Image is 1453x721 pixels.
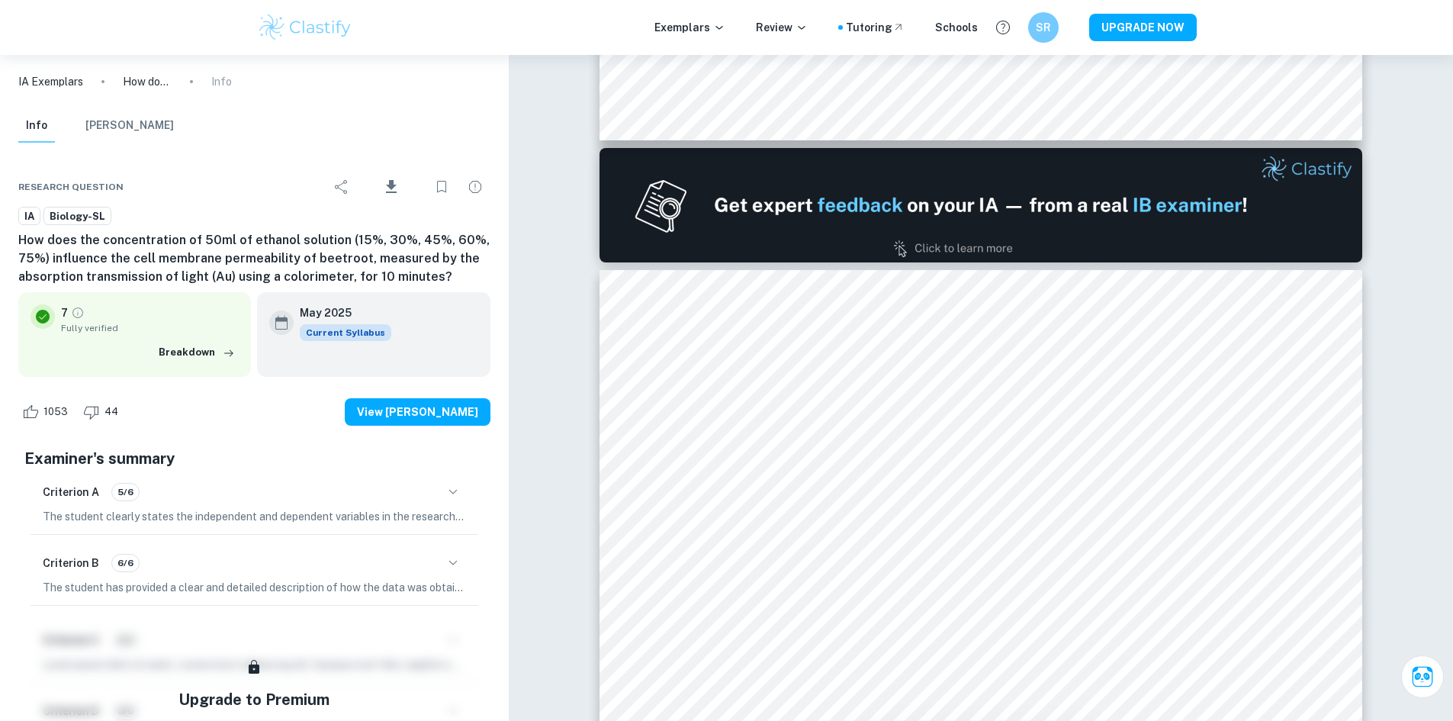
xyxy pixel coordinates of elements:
img: Clastify logo [257,12,354,43]
h6: May 2025 [300,304,379,321]
a: Biology-SL [43,207,111,226]
div: This exemplar is based on the current syllabus. Feel free to refer to it for inspiration/ideas wh... [300,324,391,341]
button: View [PERSON_NAME] [345,398,490,426]
p: The student has provided a clear and detailed description of how the data was obtained and proces... [43,579,466,596]
div: Share [326,172,357,202]
span: 1053 [35,404,76,420]
div: Download [360,167,423,207]
button: Breakdown [155,341,239,364]
div: Like [18,400,76,424]
h5: Examiner's summary [24,447,484,470]
button: Help and Feedback [990,14,1016,40]
span: 6/6 [112,556,139,570]
p: 7 [61,304,68,321]
button: [PERSON_NAME] [85,109,174,143]
a: Grade fully verified [71,306,85,320]
span: Research question [18,180,124,194]
div: Bookmark [426,172,457,202]
p: The student clearly states the independent and dependent variables in the research question, incl... [43,508,466,525]
h6: SR [1034,19,1052,36]
img: Ad [600,148,1362,262]
span: Biology-SL [44,209,111,224]
button: Ask Clai [1401,655,1444,698]
h5: Upgrade to Premium [178,688,329,711]
span: IA [19,209,40,224]
button: UPGRADE NOW [1089,14,1197,41]
span: Fully verified [61,321,239,335]
div: Report issue [460,172,490,202]
span: Current Syllabus [300,324,391,341]
h6: Criterion B [43,555,99,571]
a: Schools [935,19,978,36]
p: Review [756,19,808,36]
span: 44 [96,404,127,420]
span: 5/6 [112,485,139,499]
p: How does the concentration of 50ml of ethanol solution (15%, 30%, 45%, 60%, 75%) influence the ce... [123,73,172,90]
button: SR [1028,12,1059,43]
a: IA [18,207,40,226]
p: Exemplars [654,19,725,36]
div: Dislike [79,400,127,424]
button: Info [18,109,55,143]
a: Tutoring [846,19,905,36]
h6: How does the concentration of 50ml of ethanol solution (15%, 30%, 45%, 60%, 75%) influence the ce... [18,231,490,286]
p: Info [211,73,232,90]
h6: Criterion A [43,484,99,501]
a: IA Exemplars [18,73,83,90]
